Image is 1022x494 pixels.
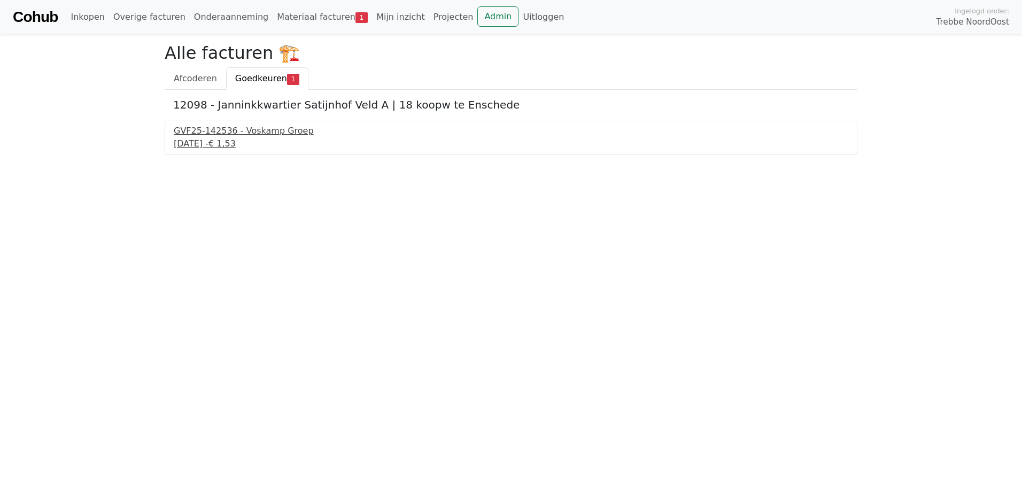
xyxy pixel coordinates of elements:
[208,138,236,149] span: € 1,53
[109,6,190,28] a: Overige facturen
[165,67,226,90] a: Afcoderen
[165,43,857,63] h2: Alle facturen 🏗️
[429,6,478,28] a: Projecten
[287,74,299,84] span: 1
[955,6,1009,16] span: Ingelogd onder:
[174,125,848,150] a: GVF25-142536 - Voskamp Groep[DATE] -€ 1,53
[226,67,308,90] a: Goedkeuren1
[173,98,849,111] h5: 12098 - Janninkkwartier Satijnhof Veld A | 18 koopw te Enschede
[13,4,58,30] a: Cohub
[174,125,848,137] div: GVF25-142536 - Voskamp Groep
[477,6,518,27] a: Admin
[235,73,287,83] span: Goedkeuren
[518,6,568,28] a: Uitloggen
[66,6,109,28] a: Inkopen
[936,16,1009,28] span: Trebbe NoordOost
[174,137,848,150] div: [DATE] -
[174,73,217,83] span: Afcoderen
[355,12,368,23] span: 1
[190,6,273,28] a: Onderaanneming
[273,6,372,28] a: Materiaal facturen1
[372,6,429,28] a: Mijn inzicht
